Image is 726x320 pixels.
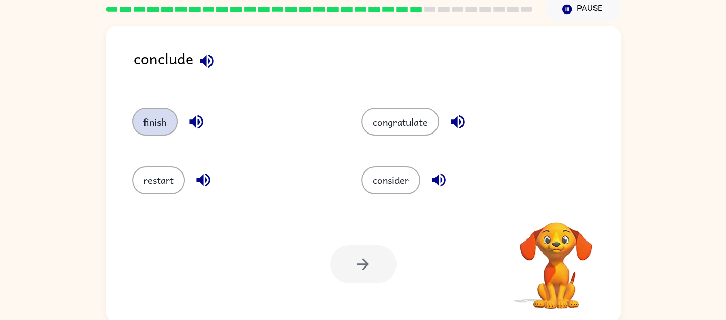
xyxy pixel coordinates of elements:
[361,108,439,136] button: congratulate
[504,206,608,310] video: Your browser must support playing .mp4 files to use Literably. Please try using another browser.
[134,47,621,87] div: conclude
[361,166,420,194] button: consider
[132,108,178,136] button: finish
[132,166,185,194] button: restart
